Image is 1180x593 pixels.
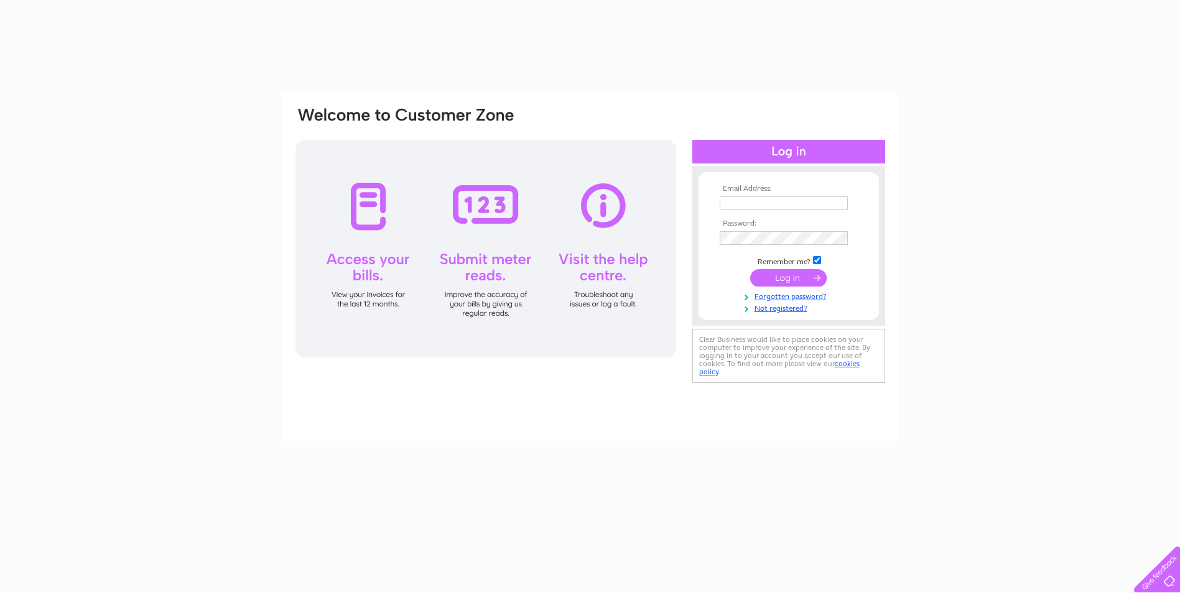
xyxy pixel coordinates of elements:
[717,219,861,228] th: Password:
[699,359,860,376] a: cookies policy
[717,254,861,267] td: Remember me?
[750,269,827,287] input: Submit
[692,329,885,383] div: Clear Business would like to place cookies on your computer to improve your experience of the sit...
[720,301,861,313] a: Not registered?
[720,290,861,301] a: Forgotten password?
[717,185,861,193] th: Email Address:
